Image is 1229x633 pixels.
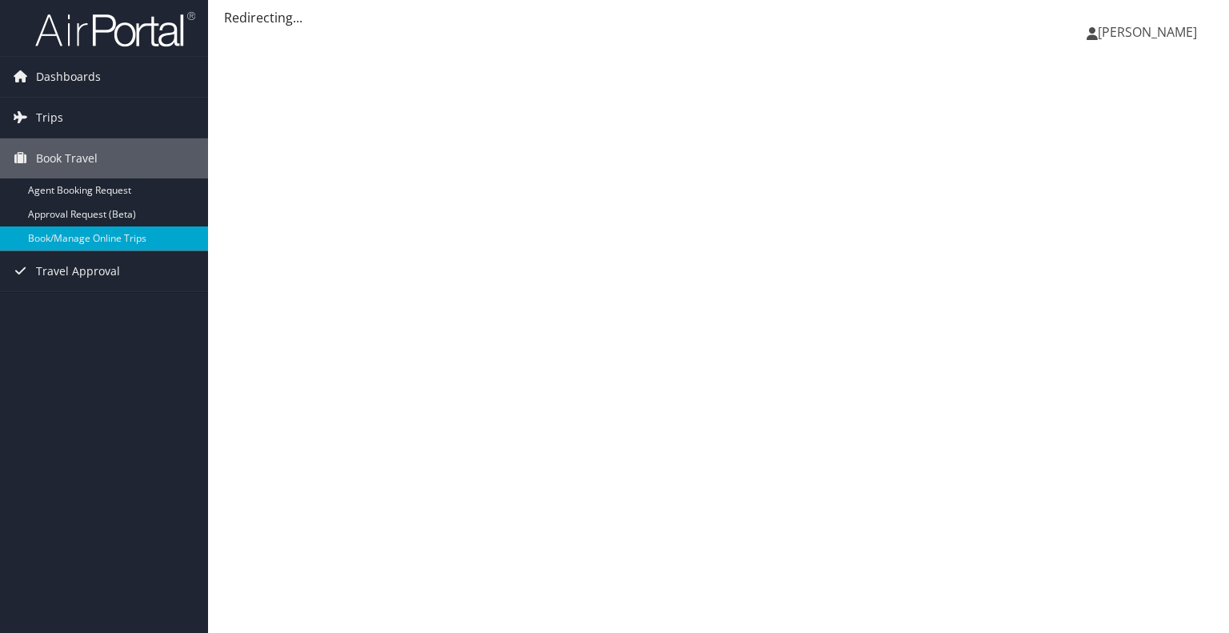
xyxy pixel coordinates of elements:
span: [PERSON_NAME] [1098,23,1197,41]
img: airportal-logo.png [35,10,195,48]
span: Dashboards [36,57,101,97]
span: Trips [36,98,63,138]
span: Book Travel [36,138,98,178]
a: [PERSON_NAME] [1087,8,1213,56]
div: Redirecting... [224,8,1213,27]
span: Travel Approval [36,251,120,291]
